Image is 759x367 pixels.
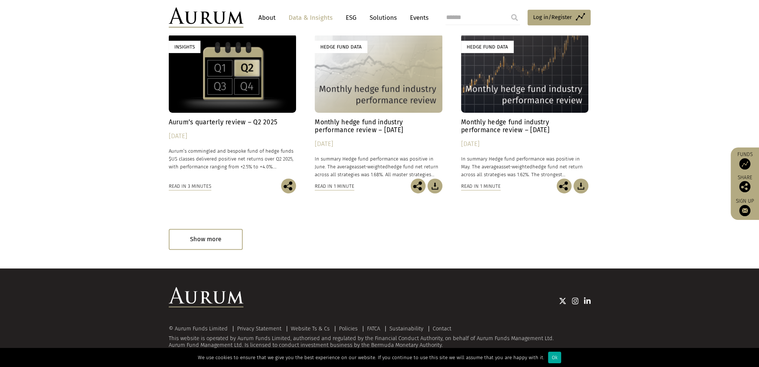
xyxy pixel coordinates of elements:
a: Hedge Fund Data Monthly hedge fund industry performance review – [DATE] [DATE] In summary Hedge f... [315,33,442,178]
div: Ok [548,352,561,363]
img: Twitter icon [559,297,566,305]
a: Hedge Fund Data Monthly hedge fund industry performance review – [DATE] [DATE] In summary Hedge f... [461,33,589,178]
div: Read in 3 minutes [169,182,211,190]
a: Log in/Register [528,10,591,25]
div: [DATE] [461,139,589,149]
div: Share [734,175,755,192]
div: [DATE] [315,139,442,149]
div: Hedge Fund Data [461,41,514,53]
input: Submit [507,10,522,25]
img: Sign up to our newsletter [739,205,750,216]
img: Linkedin icon [584,297,591,305]
div: © Aurum Funds Limited [169,326,231,332]
a: Sign up [734,198,755,216]
span: Log in/Register [533,13,572,22]
a: Contact [433,325,451,332]
a: Website Ts & Cs [291,325,330,332]
img: Aurum Logo [169,287,243,307]
a: About [255,11,279,25]
div: Hedge Fund Data [315,41,367,53]
div: Insights [169,41,200,53]
span: asset-weighted [499,164,532,169]
img: Aurum [169,7,243,28]
p: In summary Hedge fund performance was positive in June. The average hedge fund net return across ... [315,155,442,178]
a: Privacy Statement [237,325,281,332]
h4: Monthly hedge fund industry performance review – [DATE] [315,118,442,134]
img: Share this post [557,178,572,193]
div: This website is operated by Aurum Funds Limited, authorised and regulated by the Financial Conduc... [169,326,591,349]
a: FATCA [367,325,380,332]
p: In summary Hedge fund performance was positive in May. The average hedge fund net return across a... [461,155,589,178]
div: Read in 1 minute [315,182,354,190]
a: Insights Aurum’s quarterly review – Q2 2025 [DATE] Aurum’s commingled and bespoke fund of hedge f... [169,33,296,178]
a: Solutions [366,11,401,25]
img: Access Funds [739,158,750,169]
a: Sustainability [389,325,423,332]
img: Download Article [573,178,588,193]
a: Funds [734,151,755,169]
img: Share this post [739,181,750,192]
img: Share this post [411,178,426,193]
img: Download Article [427,178,442,193]
p: Aurum’s commingled and bespoke fund of hedge funds $US classes delivered positive net returns ove... [169,147,296,171]
div: Show more [169,229,243,249]
a: Policies [339,325,358,332]
span: asset-weighted [354,164,388,169]
h4: Monthly hedge fund industry performance review – [DATE] [461,118,589,134]
div: Read in 1 minute [461,182,501,190]
a: ESG [342,11,360,25]
img: Instagram icon [572,297,579,305]
a: Data & Insights [285,11,336,25]
div: [DATE] [169,131,296,141]
img: Share this post [281,178,296,193]
h4: Aurum’s quarterly review – Q2 2025 [169,118,296,126]
a: Events [406,11,429,25]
